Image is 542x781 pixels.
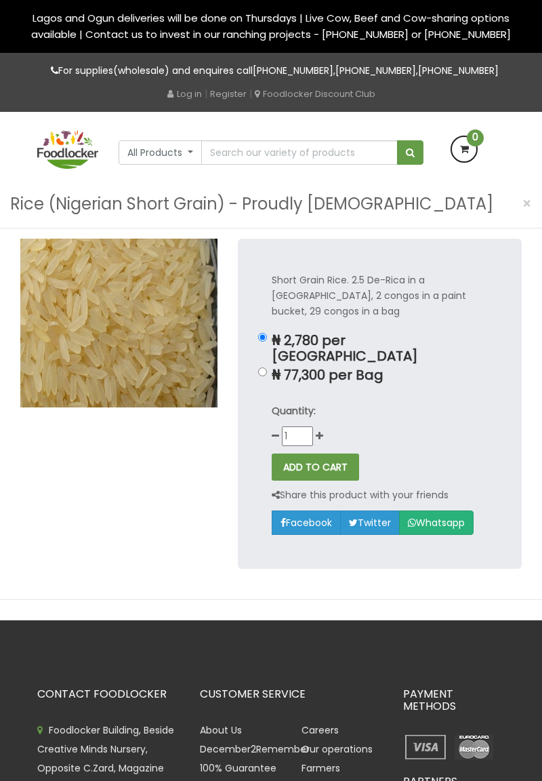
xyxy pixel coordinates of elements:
a: Facebook [272,510,341,535]
strong: Quantity: [272,404,316,418]
h3: CONTACT FOODLOCKER [37,688,180,700]
a: Farmers [301,761,340,775]
img: payment [451,732,497,762]
h3: CUSTOMER SERVICE [200,688,383,700]
a: Log in [167,87,202,100]
p: ₦ 2,780 per [GEOGRAPHIC_DATA] [272,333,488,364]
h3: Rice (Nigerian Short Grain) - Proudly [DEMOGRAPHIC_DATA] [10,191,493,217]
a: About Us [200,723,242,737]
img: Rice (Nigerian Short Grain) - Proudly Nigerian [20,239,217,407]
a: [PHONE_NUMBER] [335,64,416,77]
a: Foodlocker Discount Club [255,87,375,100]
p: For supplies(wholesale) and enquires call , , [37,63,505,79]
span: × [522,194,532,214]
button: Close [516,190,539,218]
input: ₦ 77,300 per Bag [258,367,267,376]
input: ₦ 2,780 per [GEOGRAPHIC_DATA] [258,333,267,342]
a: Register [210,87,247,100]
span: 0 [467,129,484,146]
a: Our operations [301,742,373,756]
img: FoodLocker [37,130,98,169]
p: Short Grain Rice. 2.5 De-Rica in a [GEOGRAPHIC_DATA], 2 congos in a paint bucket, 29 congos in a bag [272,273,488,319]
p: Share this product with your friends [272,487,474,503]
a: Careers [301,723,339,737]
a: [PHONE_NUMBER] [418,64,499,77]
img: payment [403,732,449,762]
p: ₦ 77,300 per Bag [272,367,488,383]
a: Twitter [340,510,400,535]
a: Whatsapp [399,510,474,535]
button: ADD TO CART [272,454,359,481]
button: All Products [119,140,202,165]
span: | [249,87,252,100]
h3: PAYMENT METHODS [403,688,505,712]
a: December2Remember [200,742,310,756]
span: Lagos and Ogun deliveries will be done on Thursdays | Live Cow, Beef and Cow-sharing options avai... [31,11,511,41]
input: Search our variety of products [201,140,398,165]
span: | [205,87,207,100]
a: [PHONE_NUMBER] [253,64,333,77]
a: 100% Guarantee [200,761,276,775]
